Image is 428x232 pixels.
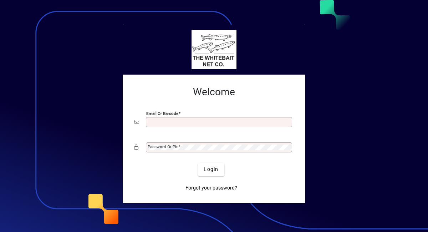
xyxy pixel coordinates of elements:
span: Login [204,166,218,173]
h2: Welcome [134,86,294,98]
mat-label: Email or Barcode [146,111,178,116]
span: Forgot your password? [185,184,237,192]
a: Forgot your password? [183,182,240,195]
mat-label: Password or Pin [148,144,178,149]
button: Login [198,163,224,176]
